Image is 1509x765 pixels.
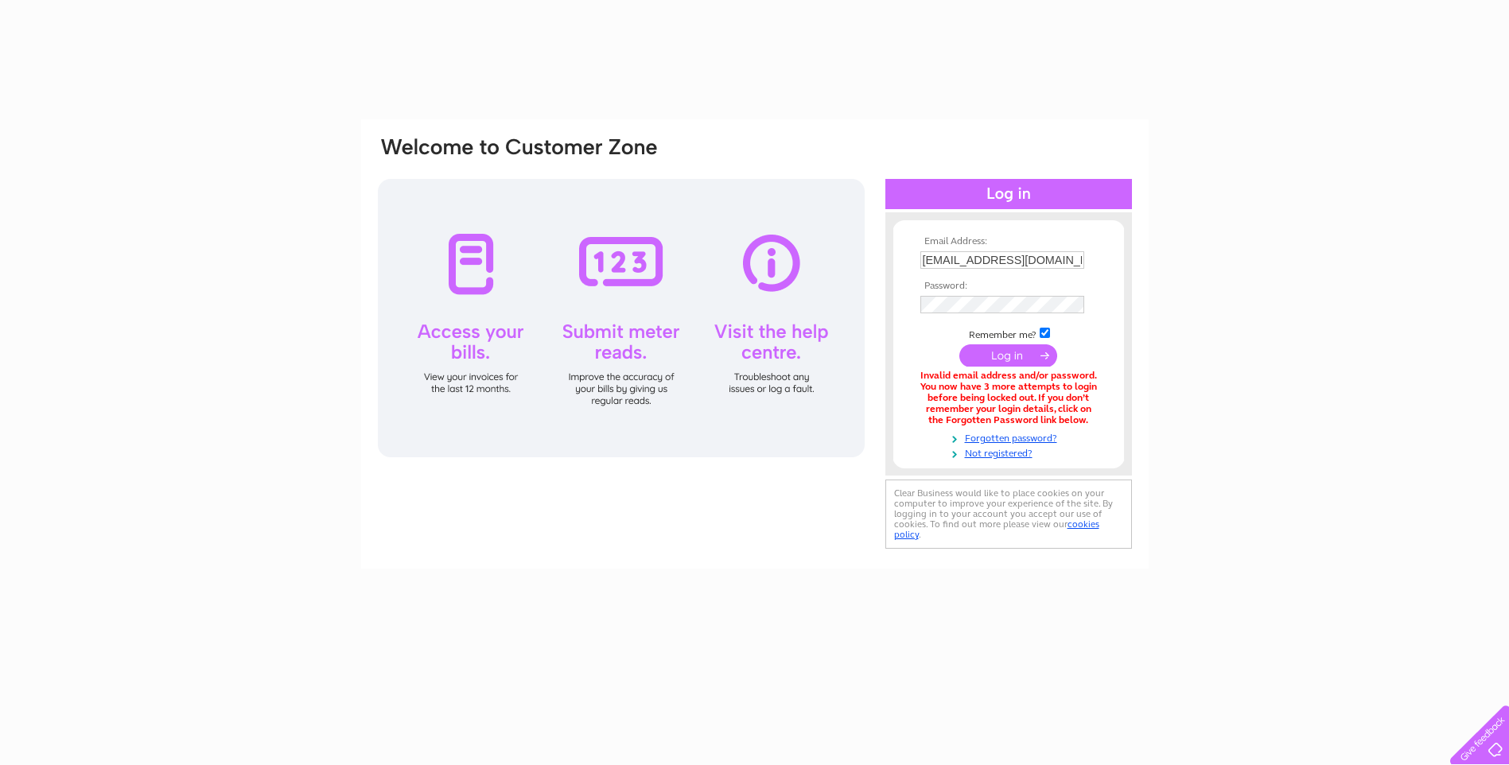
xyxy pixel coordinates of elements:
[916,236,1101,247] th: Email Address:
[920,445,1101,460] a: Not registered?
[885,480,1132,549] div: Clear Business would like to place cookies on your computer to improve your experience of the sit...
[894,518,1099,540] a: cookies policy
[920,371,1097,425] div: Invalid email address and/or password. You now have 3 more attempts to login before being locked ...
[920,429,1101,445] a: Forgotten password?
[916,281,1101,292] th: Password:
[916,325,1101,341] td: Remember me?
[959,344,1057,367] input: Submit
